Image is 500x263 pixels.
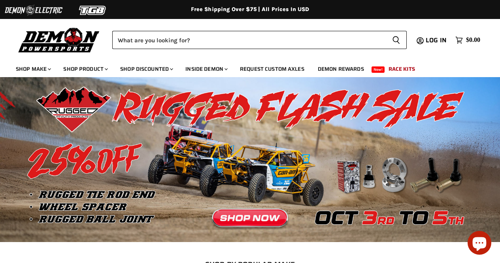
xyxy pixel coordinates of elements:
[63,3,123,18] img: TGB Logo 2
[16,26,102,54] img: Demon Powersports
[465,231,494,257] inbox-online-store-chat: Shopify online store chat
[112,31,407,49] form: Product
[386,31,407,49] button: Search
[426,35,447,45] span: Log in
[4,3,63,18] img: Demon Electric Logo 2
[422,37,451,44] a: Log in
[57,61,113,77] a: Shop Product
[112,31,386,49] input: Search
[179,61,232,77] a: Inside Demon
[114,61,178,77] a: Shop Discounted
[10,58,478,77] ul: Main menu
[372,66,385,73] span: New!
[383,61,421,77] a: Race Kits
[466,36,480,44] span: $0.00
[234,61,310,77] a: Request Custom Axles
[312,61,370,77] a: Demon Rewards
[451,34,484,46] a: $0.00
[10,61,56,77] a: Shop Make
